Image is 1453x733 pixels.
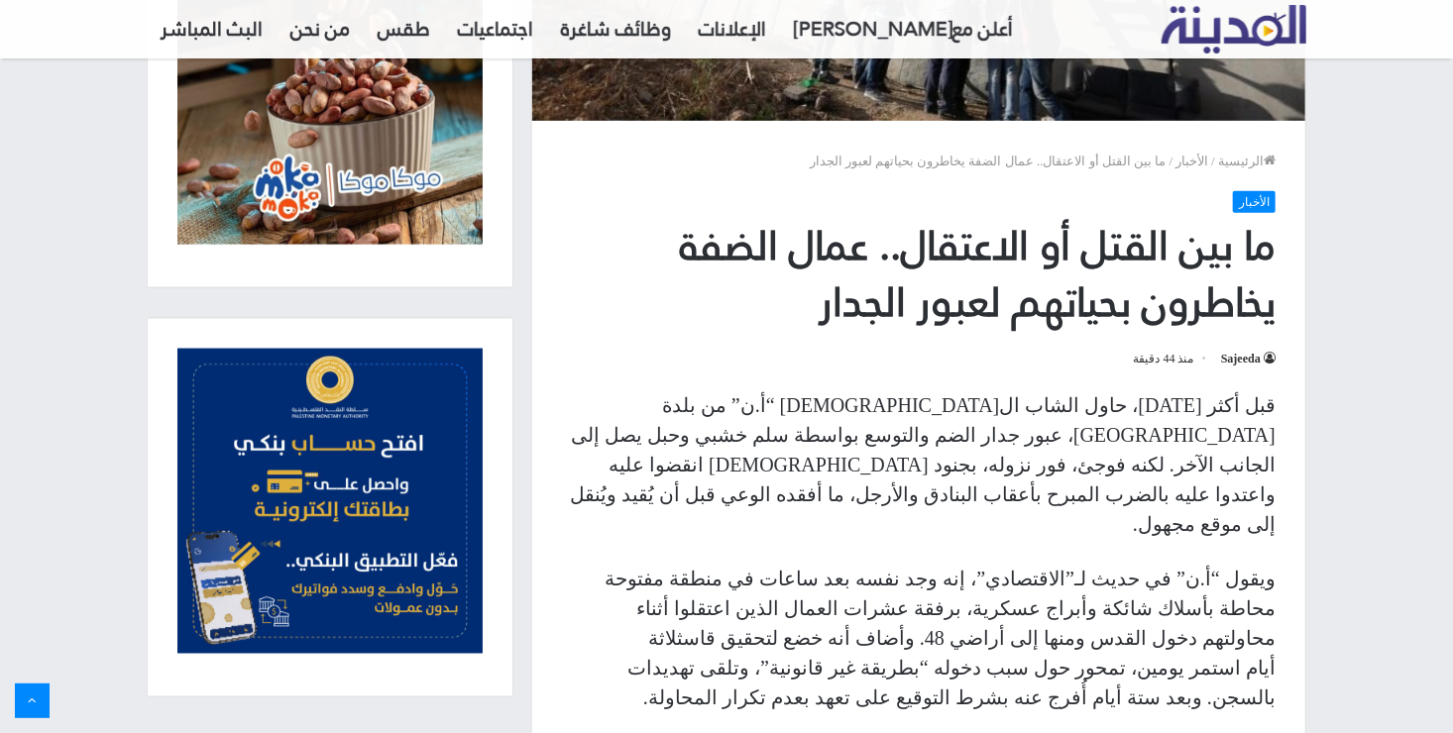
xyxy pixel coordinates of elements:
[562,564,1276,712] p: ويقول “أ.ن” في حديث لـ”الاقتصادي”، إنه وجد نفسه بعد ساعات في منطقة مفتوحة محاطة بأسلاك شائكة وأبر...
[1162,5,1307,53] img: تلفزيون المدينة
[562,218,1276,332] h1: ما بين القتل أو الاعتقال.. عمال الضفة يخاطرون بحياتهم لعبور الجدار
[1221,352,1276,366] a: Sajeeda
[1211,154,1215,168] em: /
[562,390,1276,539] p: قبل أكثر [DATE]، حاول الشاب ال[DEMOGRAPHIC_DATA] “أ.ن” من بلدة [GEOGRAPHIC_DATA]، عبور جدار الضم ...
[1170,154,1174,168] em: /
[1134,347,1209,370] span: منذ 44 دقيقة
[1218,154,1276,168] a: الرئيسية
[1233,191,1276,213] a: الأخبار
[810,154,1167,168] span: ما بين القتل أو الاعتقال.. عمال الضفة يخاطرون بحياتهم لعبور الجدار
[1162,6,1307,54] a: تلفزيون المدينة
[1175,154,1208,168] a: الأخبار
